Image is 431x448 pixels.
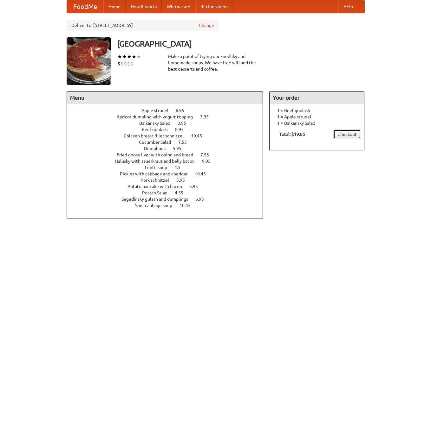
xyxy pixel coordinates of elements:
[135,203,179,208] span: Sour cabbage soup
[115,159,201,164] span: Halusky with sauerkraut and belly bacon
[178,140,193,145] span: 7.55
[120,171,194,176] span: Pickles with cabbage and cheddar
[141,108,196,113] a: Apple strudel 6.95
[130,60,133,67] li: $
[117,60,121,67] li: $
[121,197,194,202] span: Segedínský gulash and dumplings
[136,53,141,60] li: ★
[176,108,191,113] span: 6.95
[199,22,214,28] a: Change
[175,190,190,195] span: 4.55
[115,159,222,164] a: Halusky with sauerkraut and belly bacon 9.95
[162,0,195,13] a: Who we are
[144,146,172,151] span: Dumplings
[141,108,175,113] span: Apple strudel
[117,152,221,157] a: Fried goose liver with onion and bread 7.55
[144,146,193,151] a: Dumplings 5.95
[117,114,199,119] span: Apricot dumpling with yogurt topping
[333,129,361,139] a: Checkout
[195,0,233,13] a: Recipe videos
[124,133,190,138] span: Chicken breast fillet schnitzel
[195,171,212,176] span: 10.45
[139,140,199,145] a: Cucumber Salad 7.55
[67,20,219,31] div: Deliver to: [STREET_ADDRESS]
[200,152,215,157] span: 7.55
[126,0,162,13] a: How it works
[117,152,199,157] span: Fried goose liver with onion and bread
[174,165,187,170] span: 4.5
[176,178,191,183] span: 3.95
[270,91,364,104] h4: Your order
[127,53,132,60] li: ★
[67,91,263,104] h4: Menu
[279,132,305,137] b: Total: $19.85
[168,53,263,72] div: Make a point of trying our knedlíky and homemade soups. We have free wifi and the best desserts a...
[120,171,218,176] a: Pickles with cabbage and cheddar 10.45
[180,203,197,208] span: 10.45
[139,121,177,126] span: Balkánský Salad
[127,184,210,189] a: Potato pancake with bacon 5.95
[189,184,204,189] span: 5.95
[140,178,197,183] a: Pork schnitzel 3.95
[132,53,136,60] li: ★
[121,60,124,67] li: $
[140,178,175,183] span: Pork schnitzel
[175,127,190,132] span: 8.95
[273,107,361,114] li: 1 × Beef goulash
[200,114,215,119] span: 3.95
[273,114,361,120] li: 1 × Apple strudel
[142,190,174,195] span: Potato Salad
[117,53,122,60] li: ★
[191,133,208,138] span: 10.45
[338,0,358,13] a: Help
[202,159,217,164] span: 9.95
[117,37,365,50] h3: [GEOGRAPHIC_DATA]
[145,165,173,170] span: Lentil soup
[135,203,202,208] a: Sour cabbage soup 10.45
[142,127,195,132] a: Beef goulash 8.95
[173,146,188,151] span: 5.95
[127,60,130,67] li: $
[67,37,111,85] img: angular.jpg
[103,0,126,13] a: Home
[121,197,216,202] a: Segedínský gulash and dumplings 6.95
[117,114,220,119] a: Apricot dumpling with yogurt topping 3.95
[195,197,210,202] span: 6.95
[122,53,127,60] li: ★
[124,60,127,67] li: $
[124,133,214,138] a: Chicken breast fillet schnitzel 10.45
[273,120,361,126] li: 1 × Balkánský Salad
[142,190,195,195] a: Potato Salad 4.55
[178,121,193,126] span: 3.95
[127,184,188,189] span: Potato pancake with bacon
[139,121,198,126] a: Balkánský Salad 3.95
[139,140,177,145] span: Cucumber Salad
[67,0,103,13] a: FoodMe
[145,165,192,170] a: Lentil soup 4.5
[142,127,174,132] span: Beef goulash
